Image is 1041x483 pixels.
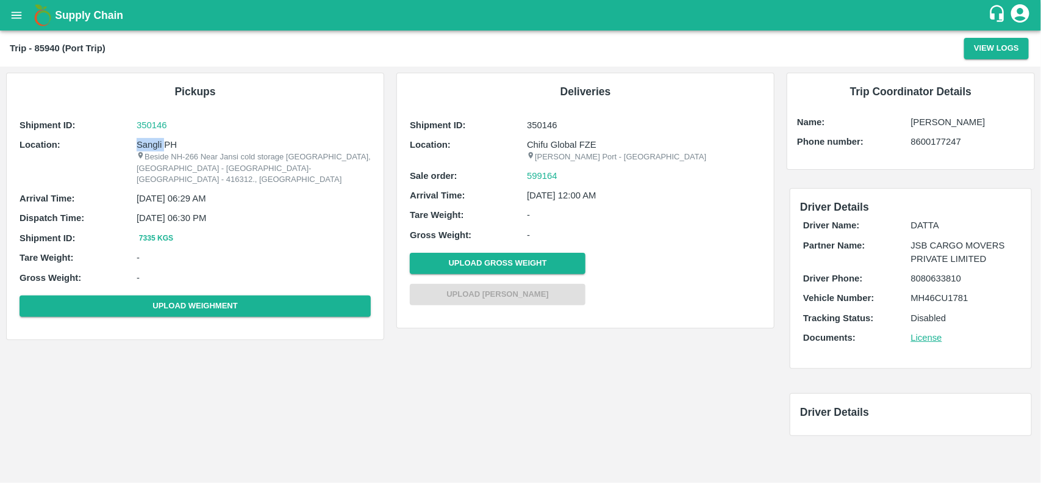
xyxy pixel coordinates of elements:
p: Chifu Global FZE [527,138,761,151]
p: 8080633810 [911,272,1018,285]
b: Documents: [803,333,856,343]
span: Driver Details [800,201,869,213]
b: Vehicle Number: [803,293,874,303]
p: - [527,208,761,222]
span: Driver Details [800,406,869,418]
h6: Trip Coordinator Details [797,83,1025,100]
b: Gross Weight: [410,230,471,240]
b: Dispatch Time: [20,213,84,223]
b: Driver Name: [803,220,859,230]
a: 350146 [137,118,371,132]
b: Shipment ID: [20,233,76,243]
p: - [137,251,371,264]
b: Supply Chain [55,9,123,21]
p: 350146 [527,118,761,132]
h6: Deliveries [407,83,764,100]
b: Location: [20,140,60,150]
button: 7335 Kgs [137,232,176,245]
p: - [527,228,761,242]
b: Sale order: [410,171,457,181]
p: [DATE] 06:29 AM [137,192,371,205]
b: Partner Name: [803,241,865,250]
p: 8600177247 [911,135,1025,148]
p: [PERSON_NAME] [911,115,1025,129]
b: Name: [797,117,825,127]
button: Upload Gross Weight [410,253,585,274]
b: Tare Weight: [410,210,464,220]
p: JSB CARGO MOVERS PRIVATE LIMITED [911,239,1018,266]
b: Tare Weight: [20,253,74,263]
b: Gross Weight: [20,273,81,283]
b: Tracking Status: [803,313,873,323]
p: [PERSON_NAME] Port - [GEOGRAPHIC_DATA] [527,151,761,163]
b: Arrival Time: [20,194,74,203]
b: Shipment ID: [410,120,466,130]
button: open drawer [2,1,30,29]
p: DATTA [911,219,1018,232]
b: Arrival Time: [410,191,465,200]
p: MH46CU1781 [911,291,1018,305]
b: Trip - 85940 (Port Trip) [10,43,106,53]
p: Beside NH-266 Near Jansi cold storage [GEOGRAPHIC_DATA], [GEOGRAPHIC_DATA] - [GEOGRAPHIC_DATA]- [... [137,151,371,186]
p: - [137,271,371,285]
a: 599164 [527,169,557,183]
b: Driver Phone: [803,274,862,283]
h6: Pickups [16,83,374,100]
b: Phone number: [797,137,864,147]
button: Upload Weighment [20,296,371,317]
div: customer-support [988,4,1009,26]
div: account of current user [1009,2,1031,28]
a: License [911,333,942,343]
p: Sangli PH [137,138,371,151]
b: Shipment ID: [20,120,76,130]
b: Location: [410,140,451,150]
button: View Logs [964,38,1029,59]
p: [DATE] 12:00 AM [527,189,761,202]
p: [DATE] 06:30 PM [137,211,371,225]
img: logo [30,3,55,27]
p: Disabled [911,311,1018,325]
a: Supply Chain [55,7,988,24]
